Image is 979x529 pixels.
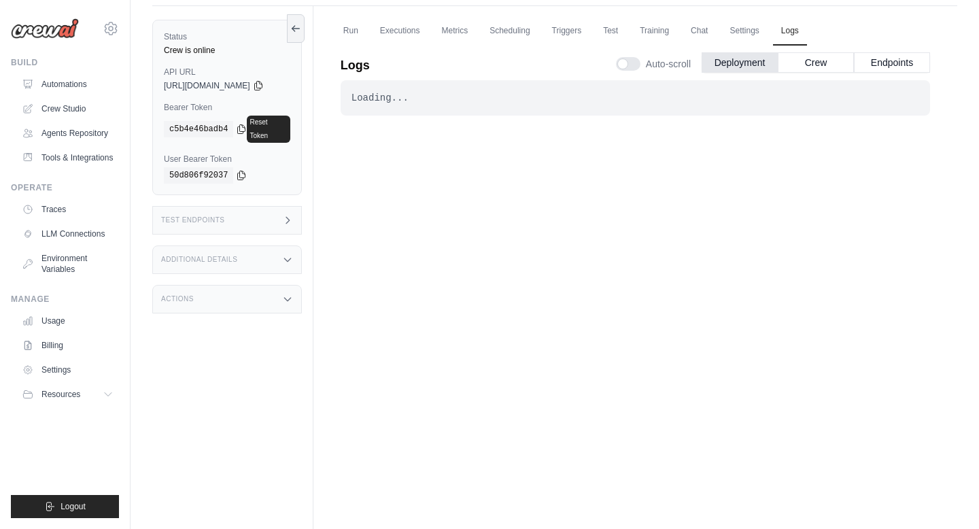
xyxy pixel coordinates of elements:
[11,182,119,193] div: Operate
[341,56,370,75] p: Logs
[632,17,677,46] a: Training
[11,294,119,305] div: Manage
[854,52,930,73] button: Endpoints
[16,73,119,95] a: Automations
[16,335,119,356] a: Billing
[372,17,428,46] a: Executions
[164,45,290,56] div: Crew is online
[11,495,119,518] button: Logout
[16,199,119,220] a: Traces
[16,310,119,332] a: Usage
[164,31,290,42] label: Status
[335,17,366,46] a: Run
[16,98,119,120] a: Crew Studio
[544,17,590,46] a: Triggers
[161,216,225,224] h3: Test Endpoints
[773,17,807,46] a: Logs
[16,122,119,144] a: Agents Repository
[61,501,86,512] span: Logout
[721,17,767,46] a: Settings
[481,17,538,46] a: Scheduling
[16,248,119,280] a: Environment Variables
[164,121,233,137] code: c5b4e46badb4
[11,57,119,68] div: Build
[646,57,691,71] span: Auto-scroll
[11,18,79,39] img: Logo
[16,383,119,405] button: Resources
[16,147,119,169] a: Tools & Integrations
[683,17,716,46] a: Chat
[161,295,194,303] h3: Actions
[778,52,854,73] button: Crew
[434,17,477,46] a: Metrics
[164,102,290,113] label: Bearer Token
[595,17,626,46] a: Test
[164,80,250,91] span: [URL][DOMAIN_NAME]
[247,116,290,143] a: Reset Token
[702,52,778,73] button: Deployment
[41,389,80,400] span: Resources
[164,154,290,165] label: User Bearer Token
[161,256,237,264] h3: Additional Details
[911,464,979,529] iframe: Chat Widget
[351,91,919,105] div: Loading...
[164,167,233,184] code: 50d806f92037
[16,223,119,245] a: LLM Connections
[16,359,119,381] a: Settings
[164,67,290,78] label: API URL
